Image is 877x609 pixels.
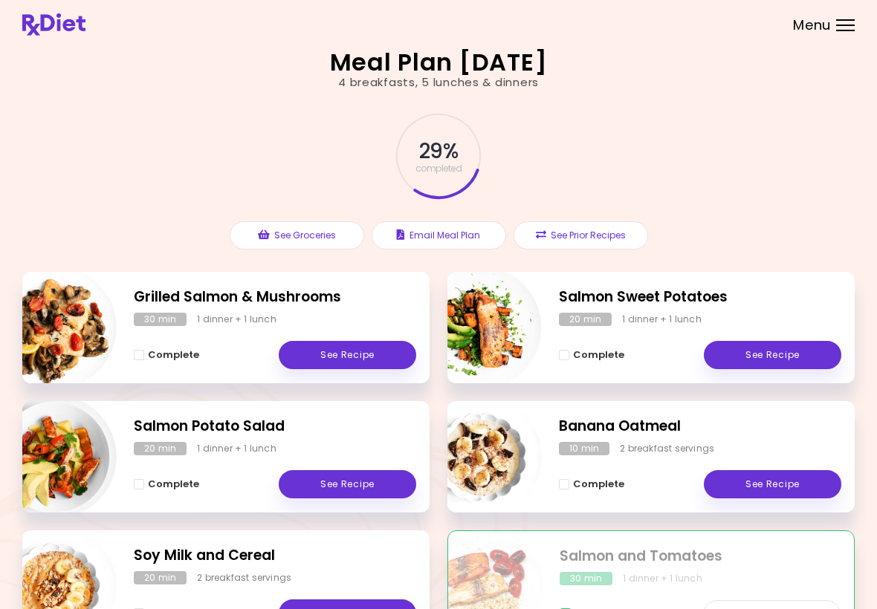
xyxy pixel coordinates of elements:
[560,546,841,567] h2: Salmon and Tomatoes
[230,221,364,250] button: See Groceries
[148,478,199,490] span: Complete
[134,287,416,308] h2: Grilled Salmon & Mushrooms
[330,51,548,74] h2: Meal Plan [DATE]
[197,313,276,326] div: 1 dinner + 1 lunch
[559,475,624,493] button: Complete - Banana Oatmeal
[279,470,416,498] a: See Recipe - Salmon Potato Salad
[134,571,187,584] div: 20 min
[418,395,542,518] img: Info - Banana Oatmeal
[279,341,416,369] a: See Recipe - Grilled Salmon & Mushrooms
[793,19,831,32] span: Menu
[419,139,457,164] span: 29 %
[622,313,702,326] div: 1 dinner + 1 lunch
[134,545,416,567] h2: Soy Milk and Cereal
[559,416,841,437] h2: Banana Oatmeal
[148,349,199,361] span: Complete
[559,442,609,455] div: 10 min
[134,475,199,493] button: Complete - Salmon Potato Salad
[415,164,462,173] span: completed
[573,349,624,361] span: Complete
[559,346,624,364] button: Complete - Salmon Sweet Potatoes
[134,346,199,364] button: Complete - Grilled Salmon & Mushrooms
[559,313,612,326] div: 20 min
[418,266,542,389] img: Info - Salmon Sweet Potatoes
[197,571,291,584] div: 2 breakfast servings
[514,221,648,250] button: See Prior Recipes
[197,442,276,455] div: 1 dinner + 1 lunch
[22,13,85,36] img: RxDiet
[134,313,187,326] div: 30 min
[559,287,841,308] h2: Salmon Sweet Potatoes
[134,416,416,437] h2: Salmon Potato Salad
[704,470,841,498] a: See Recipe - Banana Oatmeal
[134,442,187,455] div: 20 min
[372,221,506,250] button: Email Meal Plan
[704,341,841,369] a: See Recipe - Salmon Sweet Potatoes
[560,572,612,585] div: 30 min
[338,74,539,91] div: 4 breakfasts , 5 lunches & dinners
[573,478,624,490] span: Complete
[620,442,714,455] div: 2 breakfast servings
[623,572,702,585] div: 1 dinner + 1 lunch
